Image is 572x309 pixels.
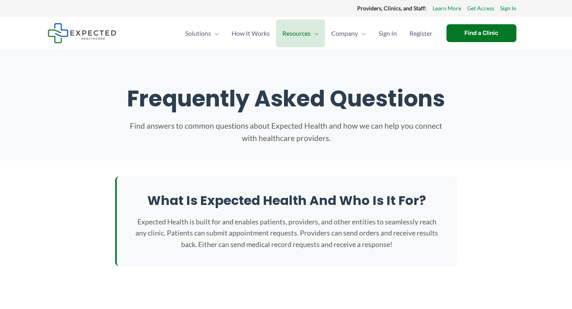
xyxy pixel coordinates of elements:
span: Register [410,19,432,47]
a: ResourcesMenu Toggle [276,19,325,47]
a: Register [403,19,439,47]
span: Solutions [185,19,211,47]
span: Sign In [379,19,397,47]
nav: Primary Site Navigation [179,19,439,47]
span: Resources [282,19,311,47]
p: Expected Health is built for and enables patients, providers, and other entities to seamlessly re... [133,216,441,250]
span: Menu Toggle [211,19,219,47]
p: Find answers to common questions about Expected Health and how we can help you connect with healt... [127,120,445,144]
strong: Providers, Clinics, and Staff: [357,5,427,12]
a: Sign In [500,3,516,14]
img: Expected Healthcare Logo - side, dark font, small [48,23,116,43]
span: Company [331,19,358,47]
a: SolutionsMenu Toggle [179,19,225,47]
span: Menu Toggle [311,19,319,47]
a: Get Access [467,3,494,14]
h1: Frequently Asked Questions [56,85,516,112]
a: How It Works [225,19,276,47]
a: Find a Clinic [446,24,516,42]
a: CompanyMenu Toggle [325,19,372,47]
h2: What is Expected Health and who is it for? [133,192,441,209]
a: Sign In [372,19,403,47]
a: Learn More [433,3,461,14]
span: How It Works [232,19,270,47]
span: Menu Toggle [358,19,366,47]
